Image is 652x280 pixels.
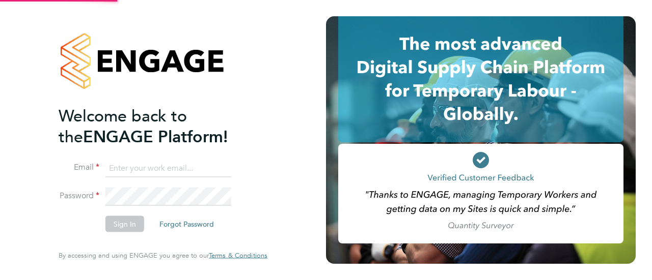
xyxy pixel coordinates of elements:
button: Forgot Password [151,216,222,232]
span: By accessing and using ENGAGE you agree to our [59,251,267,260]
h2: ENGAGE Platform! [59,105,257,147]
span: Terms & Conditions [209,251,267,260]
input: Enter your work email... [105,159,231,177]
span: Welcome back to the [59,106,187,146]
label: Password [59,191,99,201]
a: Terms & Conditions [209,252,267,260]
button: Sign In [105,216,144,232]
label: Email [59,162,99,173]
